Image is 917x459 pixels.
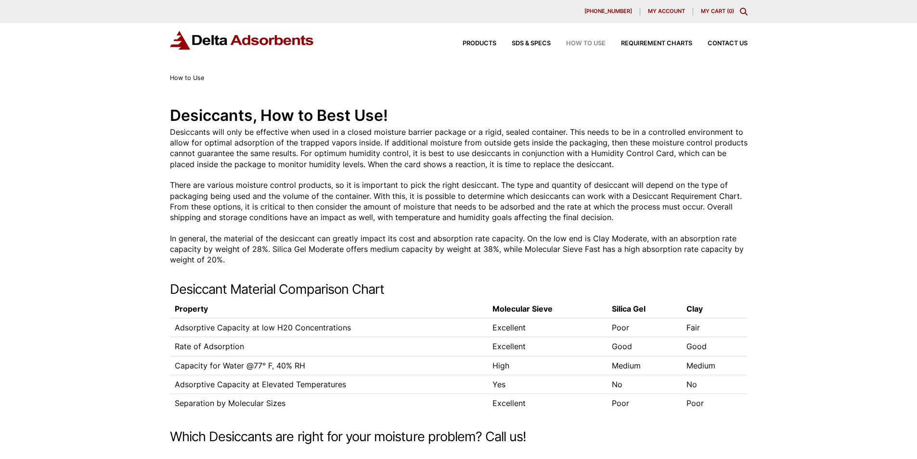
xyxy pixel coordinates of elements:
span: SDS & SPECS [512,40,551,47]
p: In general, the material of the desiccant can greatly impact its cost and absorption rate capacit... [170,233,748,265]
div: Toggle Modal Content [740,8,748,15]
span: [PHONE_NUMBER] [584,9,632,14]
td: Poor [607,394,681,413]
a: My Cart (0) [701,8,734,14]
a: Requirement Charts [606,40,692,47]
span: Products [463,40,496,47]
a: Products [447,40,496,47]
span: Requirement Charts [621,40,692,47]
td: Adsorptive Capacity at low H20 Concentrations [170,318,488,337]
td: No [682,375,748,393]
p: Desiccants will only be effective when used in a closed moisture barrier package or a rigid, seal... [170,127,748,170]
td: Excellent [488,394,607,413]
a: My account [640,8,693,15]
td: Yes [488,375,607,393]
td: Good [682,337,748,356]
th: Silica Gel [607,300,681,318]
td: Poor [682,394,748,413]
h2: Which Desiccants are right for your moisture problem? Call us! [170,429,748,445]
td: Excellent [488,318,607,337]
td: Capacity for Water @77° F, 40% RH [170,356,488,375]
td: Excellent [488,337,607,356]
a: Contact Us [692,40,748,47]
span: Contact Us [708,40,748,47]
td: Medium [682,356,748,375]
a: SDS & SPECS [496,40,551,47]
th: Molecular Sieve [488,300,607,318]
th: Property [170,300,488,318]
img: Delta Adsorbents [170,31,314,50]
td: Separation by Molecular Sizes [170,394,488,413]
span: 0 [729,8,732,14]
td: Adsorptive Capacity at Elevated Temperatures [170,375,488,393]
td: No [607,375,681,393]
h2: Desiccant Material Comparison Chart [170,282,748,298]
p: There are various moisture control products, so it is important to pick the right desiccant. The ... [170,180,748,223]
td: High [488,356,607,375]
a: [PHONE_NUMBER] [577,8,640,15]
td: Rate of Adsorption [170,337,488,356]
td: Poor [607,318,681,337]
td: Medium [607,356,681,375]
th: Clay [682,300,748,318]
span: How to Use [170,74,204,81]
h1: Desiccants, How to Best Use! [170,105,748,127]
td: Good [607,337,681,356]
span: My account [648,9,685,14]
td: Fair [682,318,748,337]
a: How to Use [551,40,606,47]
span: How to Use [566,40,606,47]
